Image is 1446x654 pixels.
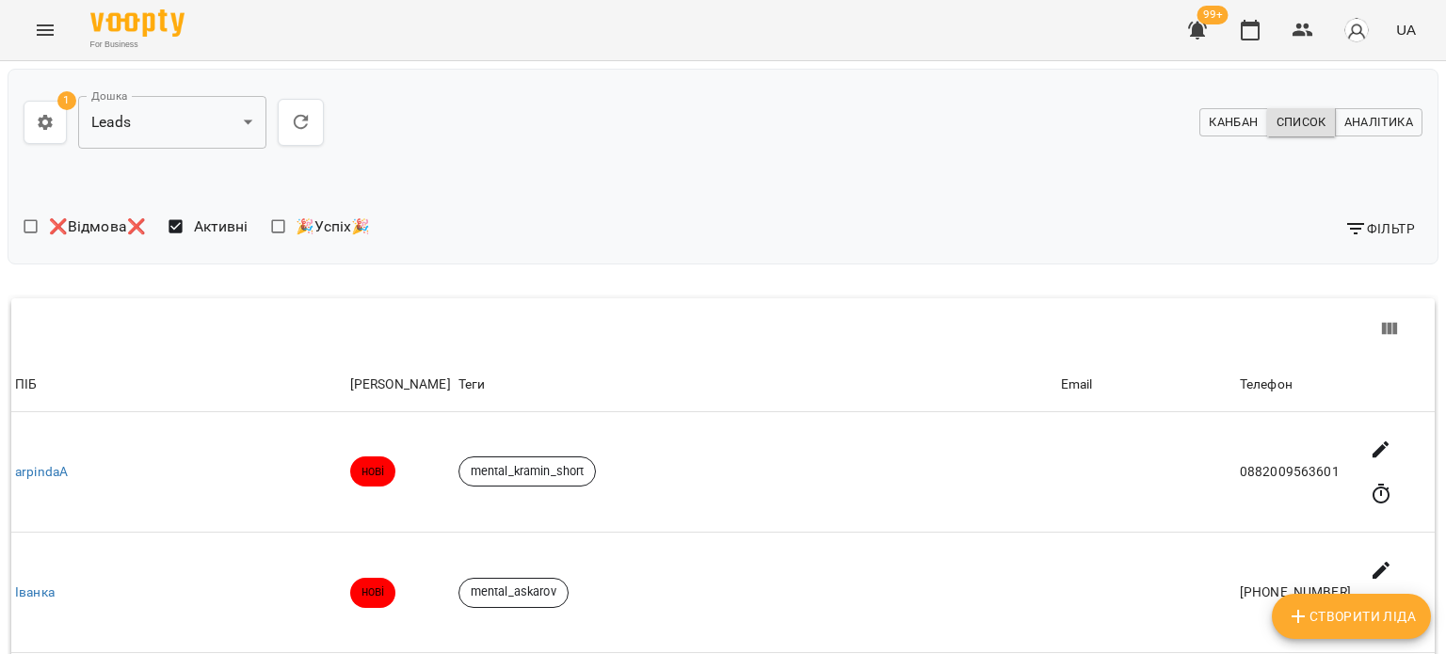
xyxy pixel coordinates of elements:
td: [PHONE_NUMBER] [1236,533,1355,653]
button: Аналітика [1335,108,1422,136]
button: Фільтр [1337,212,1422,246]
button: View Columns [1367,307,1412,352]
td: 0882009563601 [1236,412,1355,533]
span: Канбан [1209,112,1258,133]
span: 🎉Успіх🎉 [296,215,370,238]
span: mental_askarov [459,583,568,600]
span: Фільтр [1344,217,1415,240]
span: 99+ [1197,6,1229,24]
span: 1 [57,91,76,110]
span: Створити Ліда [1287,605,1416,628]
div: нові [350,456,396,487]
button: Список [1267,108,1336,136]
button: UA [1389,12,1423,47]
div: Leads [78,96,266,149]
button: Menu [23,8,68,53]
button: Канбан [1199,108,1267,136]
span: нові [350,463,396,480]
span: UA [1396,20,1416,40]
div: Теги [458,374,1053,396]
span: Активні [194,215,249,238]
span: нові [350,583,396,600]
a: arpindaA [15,464,68,479]
span: mental_kramin_short [459,463,596,480]
div: Table Toolbar [11,298,1435,359]
span: For Business [90,39,185,51]
div: Email [1061,374,1232,396]
span: ❌Відмова❌ [49,215,146,238]
a: Іванка [15,584,55,599]
img: avatar_s.png [1343,17,1370,43]
div: [PERSON_NAME] [350,374,451,396]
div: Телефон [1240,374,1351,396]
img: Voopty Logo [90,9,185,37]
span: Аналітика [1344,112,1413,133]
button: Створити Ліда [1272,594,1431,639]
div: ПІБ [15,374,343,396]
span: Список [1277,112,1326,133]
div: нові [350,578,396,608]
